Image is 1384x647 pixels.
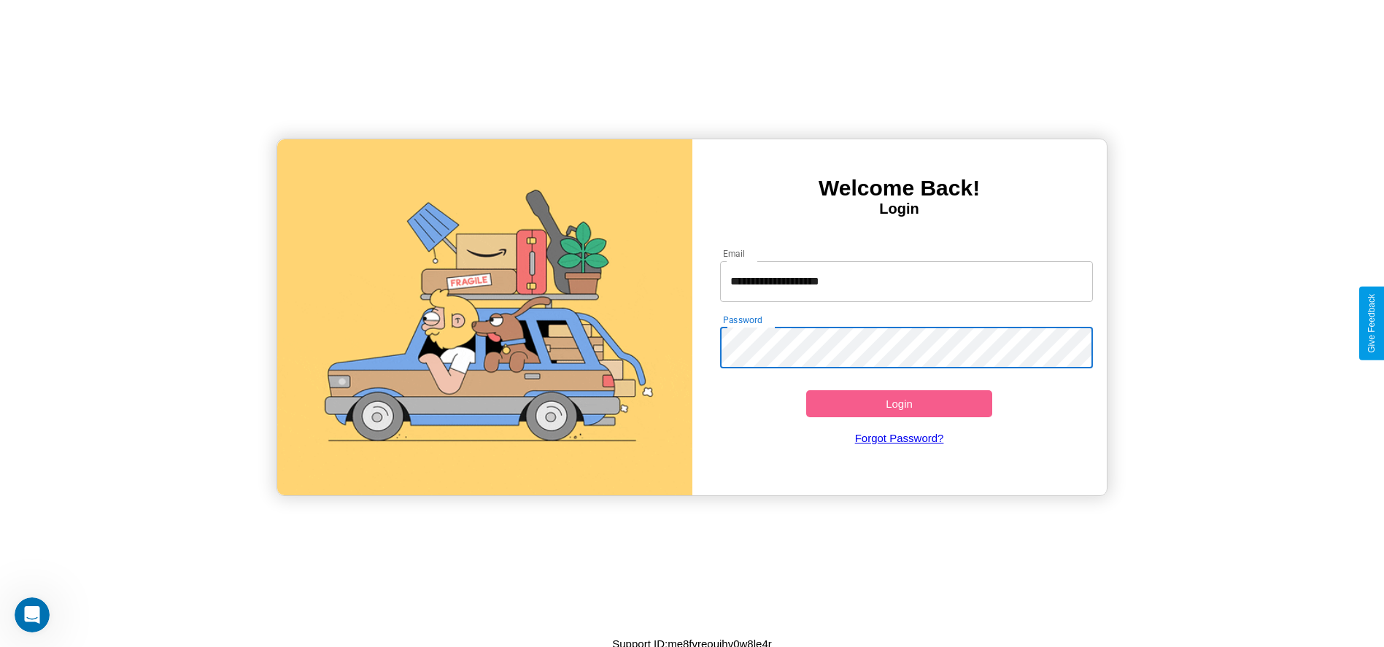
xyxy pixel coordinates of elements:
[723,314,762,326] label: Password
[15,597,50,632] iframe: Intercom live chat
[1366,294,1377,353] div: Give Feedback
[713,417,1086,459] a: Forgot Password?
[806,390,993,417] button: Login
[692,176,1107,201] h3: Welcome Back!
[692,201,1107,217] h4: Login
[277,139,692,495] img: gif
[723,247,746,260] label: Email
